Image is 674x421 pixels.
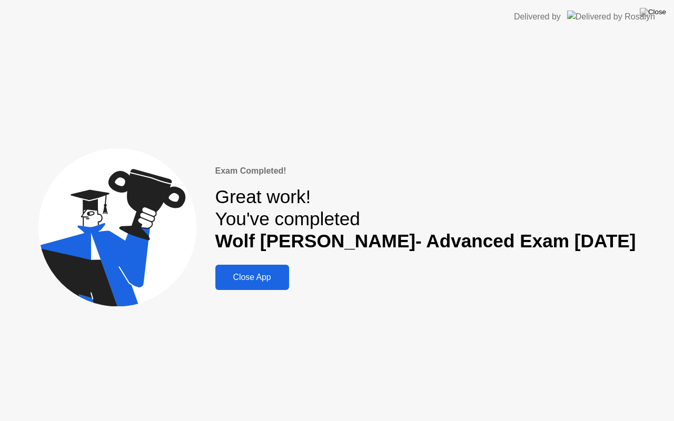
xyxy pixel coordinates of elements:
[215,265,289,290] button: Close App
[514,11,561,23] div: Delivered by
[215,186,636,253] div: Great work! You've completed
[215,165,636,177] div: Exam Completed!
[215,230,636,251] b: Wolf [PERSON_NAME]- Advanced Exam [DATE]
[640,8,666,16] img: Close
[219,273,286,282] div: Close App
[567,11,655,23] img: Delivered by Rosalyn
